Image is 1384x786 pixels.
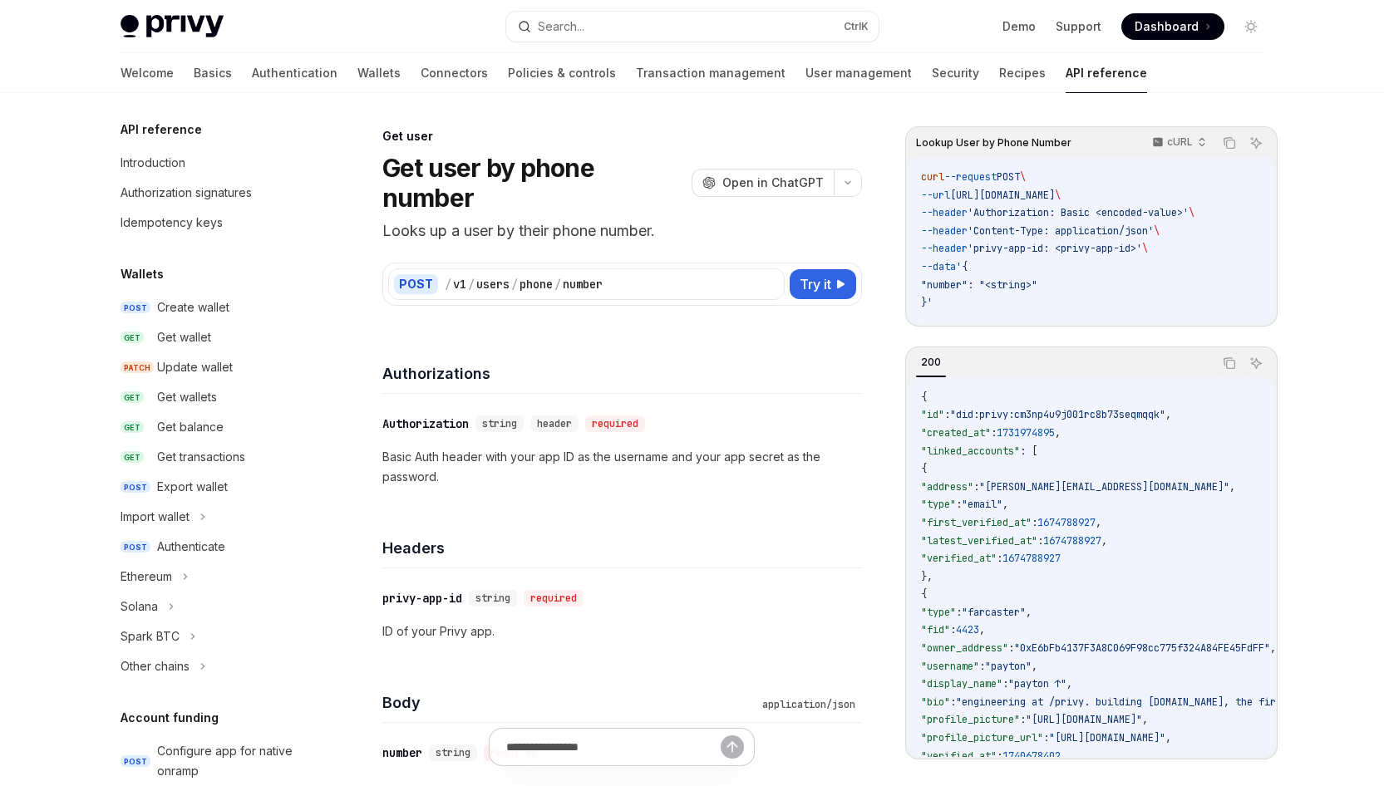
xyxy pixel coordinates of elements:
span: GET [121,451,144,464]
span: : [1032,516,1037,529]
span: "type" [921,498,956,511]
div: Get wallet [157,327,211,347]
span: : [1008,641,1014,655]
span: "fid" [921,623,950,636]
span: Try it [800,274,831,294]
span: --data [921,260,956,273]
span: : [979,660,985,673]
div: Ethereum [121,567,172,587]
p: cURL [1167,135,1193,149]
span: "[PERSON_NAME][EMAIL_ADDRESS][DOMAIN_NAME]" [979,480,1229,494]
span: : [950,623,956,636]
div: Create wallet [157,297,229,317]
h5: Wallets [121,264,164,284]
span: PATCH [121,361,154,374]
a: Dashboard [1121,13,1224,40]
div: Authorization [382,415,469,432]
span: 'Authorization: Basic <encoded-value>' [968,206,1189,219]
span: , [1142,713,1148,726]
span: Lookup User by Phone Number [916,136,1071,150]
a: API reference [1066,53,1147,93]
div: Idempotency keys [121,213,223,233]
span: 'privy-app-id: <privy-app-id>' [968,242,1142,255]
a: Connectors [421,53,488,93]
span: : [956,498,962,511]
div: Get transactions [157,447,245,467]
span: POST [121,755,150,768]
div: Import wallet [121,507,190,527]
span: GET [121,391,144,404]
div: Search... [538,17,584,37]
span: , [1055,426,1061,440]
p: Looks up a user by their phone number. [382,219,862,243]
span: header [537,417,572,430]
a: Authorization signatures [107,178,320,208]
span: 1740678402 [1002,749,1061,763]
span: "profile_picture_url" [921,731,1043,744]
div: Get balance [157,417,224,437]
h5: API reference [121,120,202,140]
span: , [1101,534,1107,548]
a: POSTConfigure app for native onramp [107,736,320,786]
span: , [1032,660,1037,673]
span: , [979,623,985,636]
a: Introduction [107,148,320,178]
a: POSTCreate wallet [107,292,320,322]
a: Policies & controls [508,53,616,93]
span: "id" [921,408,944,421]
span: { [921,587,927,601]
span: Dashboard [1135,18,1199,35]
span: "verified_at" [921,552,997,565]
div: Solana [121,597,158,617]
span: "payton ↑" [1008,677,1066,690]
span: "[URL][DOMAIN_NAME]" [1049,731,1165,744]
a: GETGet transactions [107,442,320,472]
span: [URL][DOMAIN_NAME] [950,189,1055,202]
span: : [997,749,1002,763]
a: Support [1056,18,1101,35]
span: \ [1142,242,1148,255]
div: users [476,276,510,292]
span: --header [921,206,968,219]
p: Basic Auth header with your app ID as the username and your app secret as the password. [382,447,862,487]
span: "linked_accounts" [921,445,1020,458]
span: , [1066,677,1072,690]
span: { [921,462,927,475]
div: application/json [756,696,862,713]
div: Update wallet [157,357,233,377]
span: , [1270,641,1276,655]
span: POST [121,541,150,553]
span: "verified_at" [921,749,997,763]
span: POST [121,302,150,314]
span: \ [1189,206,1194,219]
span: \ [1055,189,1061,202]
span: "username" [921,660,979,673]
div: Authorization signatures [121,183,252,203]
span: string [475,592,510,605]
span: "type" [921,606,956,619]
span: , [1096,516,1101,529]
span: : [1020,713,1026,726]
div: / [554,276,561,292]
span: "[URL][DOMAIN_NAME]" [1026,713,1142,726]
button: Open in ChatGPT [692,169,834,197]
a: Recipes [999,53,1046,93]
div: Spark BTC [121,626,180,646]
div: Other chains [121,656,190,676]
div: Configure app for native onramp [157,741,310,781]
span: '{ [956,260,968,273]
p: ID of your Privy app. [382,621,862,641]
a: GETGet balance [107,412,320,442]
div: Export wallet [157,477,228,497]
span: : [944,408,950,421]
div: / [468,276,475,292]
span: : [ [1020,445,1037,458]
span: 1674788927 [1043,534,1101,548]
span: string [482,417,517,430]
button: cURL [1143,129,1214,157]
span: --url [921,189,950,202]
h4: Authorizations [382,362,862,385]
span: "owner_address" [921,641,1008,655]
span: "email" [962,498,1002,511]
span: : [1037,534,1043,548]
